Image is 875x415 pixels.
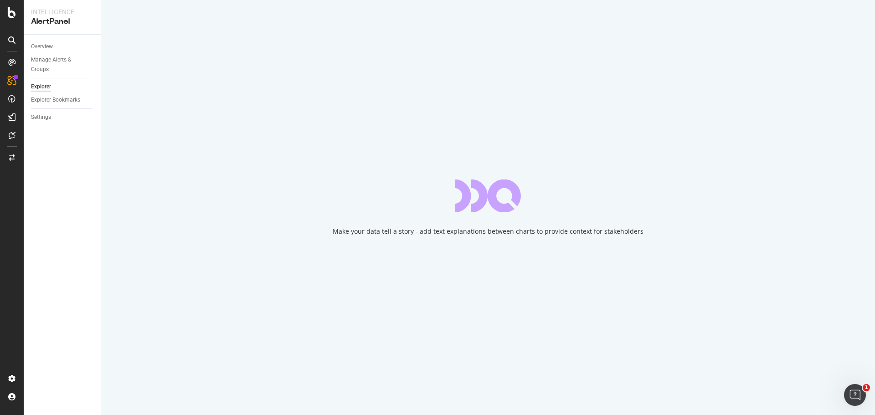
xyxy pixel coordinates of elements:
div: Explorer Bookmarks [31,95,80,105]
iframe: Intercom live chat [844,384,866,406]
div: Make your data tell a story - add text explanations between charts to provide context for stakeho... [333,227,643,236]
div: Intelligence [31,7,93,16]
a: Settings [31,113,94,122]
div: Manage Alerts & Groups [31,55,86,74]
div: animation [455,179,521,212]
a: Manage Alerts & Groups [31,55,94,74]
a: Overview [31,42,94,51]
div: Settings [31,113,51,122]
span: 1 [863,384,870,391]
div: Explorer [31,82,51,92]
div: AlertPanel [31,16,93,27]
a: Explorer [31,82,94,92]
a: Explorer Bookmarks [31,95,94,105]
div: Overview [31,42,53,51]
